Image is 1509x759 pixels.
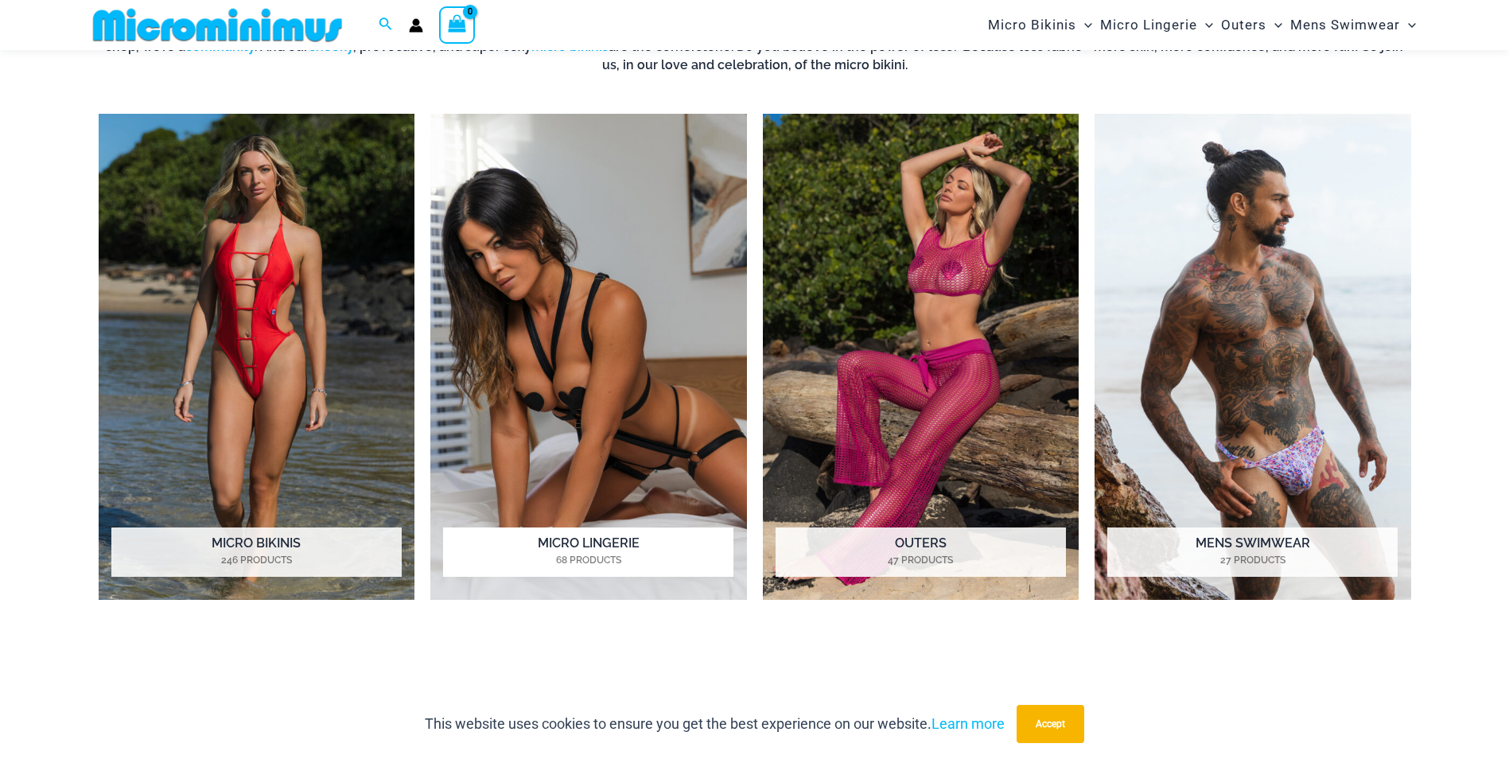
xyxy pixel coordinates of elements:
[87,7,348,43] img: MM SHOP LOGO FLAT
[1286,5,1420,45] a: Mens SwimwearMenu ToggleMenu Toggle
[776,527,1066,577] h2: Outers
[430,114,747,600] a: Visit product category Micro Lingerie
[409,18,423,33] a: Account icon link
[443,527,733,577] h2: Micro Lingerie
[111,553,402,567] mark: 246 Products
[988,5,1076,45] span: Micro Bikinis
[1217,5,1286,45] a: OutersMenu ToggleMenu Toggle
[99,114,415,600] img: Micro Bikinis
[776,553,1066,567] mark: 47 Products
[1107,527,1398,577] h2: Mens Swimwear
[430,114,747,600] img: Micro Lingerie
[379,15,393,35] a: Search icon link
[1100,5,1197,45] span: Micro Lingerie
[763,114,1079,600] a: Visit product category Outers
[763,114,1079,600] img: Outers
[425,712,1005,736] p: This website uses cookies to ensure you get the best experience on our website.
[439,6,476,43] a: View Shopping Cart, empty
[1107,553,1398,567] mark: 27 Products
[1400,5,1416,45] span: Menu Toggle
[982,2,1423,48] nav: Site Navigation
[1290,5,1400,45] span: Mens Swimwear
[1266,5,1282,45] span: Menu Toggle
[1096,5,1217,45] a: Micro LingerieMenu ToggleMenu Toggle
[1197,5,1213,45] span: Menu Toggle
[1017,705,1084,743] button: Accept
[443,553,733,567] mark: 68 Products
[99,114,415,600] a: Visit product category Micro Bikinis
[1221,5,1266,45] span: Outers
[111,527,402,577] h2: Micro Bikinis
[1076,5,1092,45] span: Menu Toggle
[984,5,1096,45] a: Micro BikinisMenu ToggleMenu Toggle
[1095,114,1411,600] img: Mens Swimwear
[1095,114,1411,600] a: Visit product category Mens Swimwear
[931,715,1005,732] a: Learn more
